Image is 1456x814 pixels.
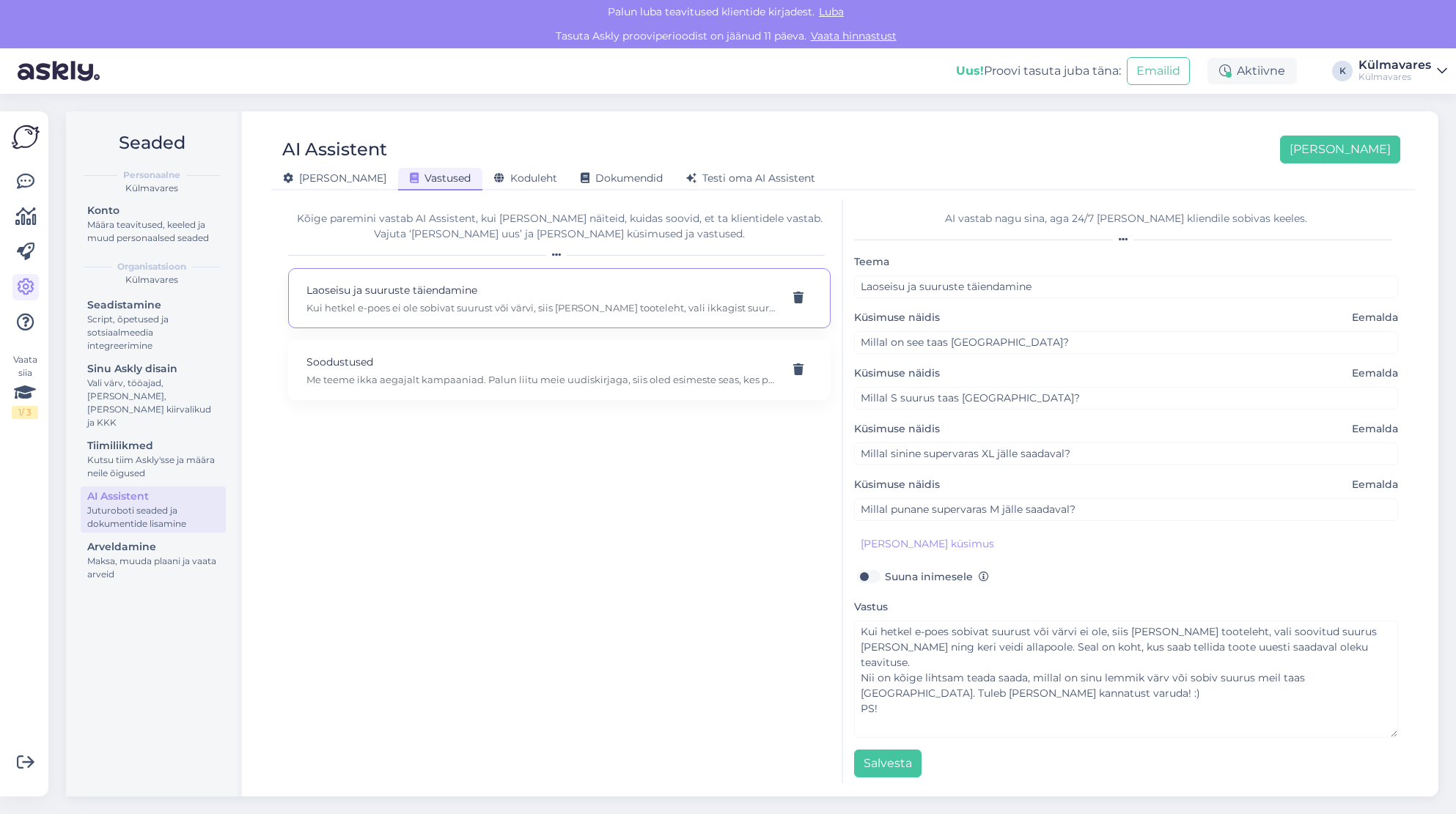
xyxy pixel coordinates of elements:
div: Määra teavitused, keeled ja muud personaalsed seaded [87,218,219,245]
label: Küsimuse näidis [854,477,1398,492]
div: Külmavares [78,273,226,286]
div: Tiimiliikmed [87,438,219,454]
label: Vastus [854,599,894,615]
div: Külmavares [78,182,226,195]
div: K [1332,61,1353,81]
div: Vali värv, tööajad, [PERSON_NAME], [PERSON_NAME] kiirvalikud ja KKK [87,377,219,429]
input: Lisa teema [854,275,1398,298]
input: Näide kliendi küsimusest [854,443,1398,465]
p: Kui hetkel e-poes ei ole sobivat suurust või värvi, siis [PERSON_NAME] tooteleht, vali ikkagist s... [306,301,777,314]
div: Konto [87,203,219,218]
a: KontoMäära teavitused, keeled ja muud personaalsed seaded [81,201,226,247]
div: Kutsu tiim Askly'sse ja määra neile õigused [87,454,219,480]
a: AI AssistentJuturoboti seaded ja dokumentide lisamine [81,486,226,533]
div: Arveldamine [87,539,219,555]
div: Kõige paremini vastab AI Assistent, kui [PERSON_NAME] näiteid, kuidas soovid, et ta klientidele v... [288,211,831,242]
a: SeadistamineScript, õpetused ja sotsiaalmeedia integreerimine [81,295,226,355]
button: [PERSON_NAME] [1280,136,1400,163]
div: Sinu Askly disain [87,361,219,377]
div: AI Assistent [282,136,387,163]
div: Vaata siia [12,353,38,419]
b: Uus! [956,64,984,78]
p: Me teeme ikka aegajalt kampaaniad. Palun liitu meie uudiskirjaga, siis oled esimeste seas, kes pa... [306,373,777,386]
label: Teema [854,254,895,270]
span: Vastused [410,171,471,185]
label: Suuna inimesele [885,567,989,586]
span: Testi oma AI Assistent [686,171,815,185]
span: [PERSON_NAME] [283,171,386,185]
div: SoodustusedMe teeme ikka aegajalt kampaaniad. Palun liitu meie uudiskirjaga, siis oled esimeste s... [288,340,831,400]
input: Näide kliendi küsimusest [854,331,1398,354]
input: Näide kliendi küsimusest [854,498,1398,521]
button: Salvesta [854,750,922,777]
div: AI Assistent [87,489,219,504]
span: Eemalda [1352,310,1398,325]
label: Küsimuse näidis [854,366,1398,381]
a: Vaata hinnastust [806,29,901,42]
div: Aktiivne [1207,58,1297,84]
div: 1 / 3 [12,406,38,419]
span: Koduleht [494,171,557,185]
a: KülmavaresKülmavares [1358,59,1447,83]
div: Juturoboti seaded ja dokumentide lisamine [87,504,219,530]
img: Askly Logo [12,123,40,151]
p: Laoseisu ja suuruste täiendamine [306,282,777,298]
span: Dokumendid [581,171,663,185]
h2: Seaded [78,129,226,157]
b: Personaalne [123,169,180,182]
div: Külmavares [1358,71,1431,83]
span: Eemalda [1352,366,1398,381]
label: Küsimuse näidis [854,310,1398,325]
a: Sinu Askly disainVali värv, tööajad, [PERSON_NAME], [PERSON_NAME] kiirvalikud ja KKK [81,359,226,432]
a: ArveldamineMaksa, muuda plaani ja vaata arveid [81,537,226,583]
button: [PERSON_NAME] küsimus [854,533,1001,555]
textarea: Kui hetkel e-poes sobivat suurust või värvi ei ole, siis [PERSON_NAME] tooteleht, vali soovitud s... [854,621,1398,738]
span: Eemalda [1352,477,1398,492]
label: Küsimuse näidis [854,421,1398,437]
div: Proovi tasuta juba täna: [956,62,1121,80]
span: Eemalda [1352,421,1398,437]
div: AI vastab nagu sina, aga 24/7 [PERSON_NAME] kliendile sobivas keeles. [854,211,1398,226]
input: Näide kliendi küsimusest [854,387,1398,410]
span: Luba [815,5,848,18]
p: Soodustused [306,354,777,370]
div: Script, õpetused ja sotsiaalmeedia integreerimine [87,313,219,352]
a: TiimiliikmedKutsu tiim Askly'sse ja määra neile õigused [81,436,226,482]
div: Seadistamine [87,297,219,313]
div: Laoseisu ja suuruste täiendamineKui hetkel e-poes ei ole sobivat suurust või värvi, siis [PERSON_... [288,268,831,328]
div: Maksa, muuda plaani ja vaata arveid [87,555,219,581]
b: Organisatsioon [117,260,186,273]
div: Külmavares [1358,59,1431,71]
button: Emailid [1127,57,1190,85]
